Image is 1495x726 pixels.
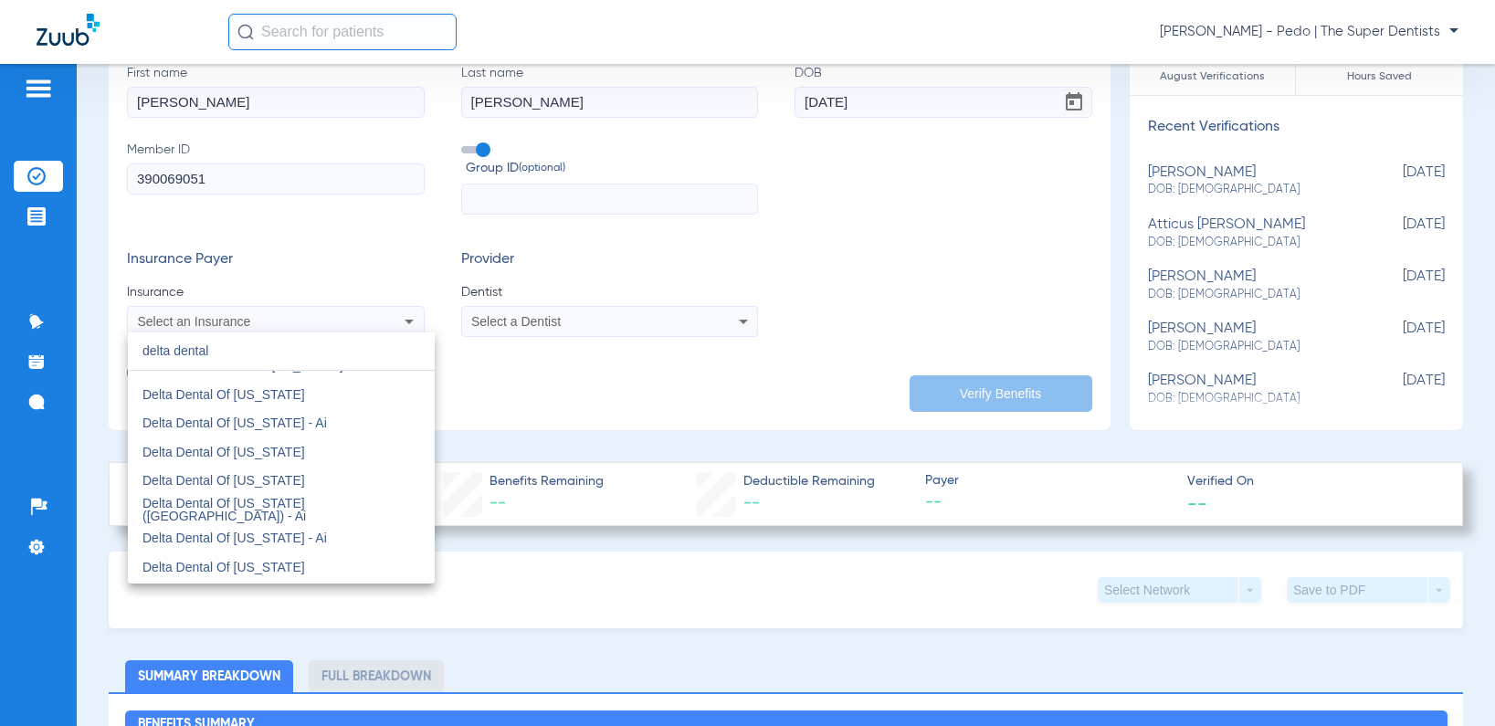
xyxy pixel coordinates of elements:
[142,445,305,459] span: Delta Dental Of [US_STATE]
[128,332,435,370] input: dropdown search
[142,387,305,402] span: Delta Dental Of [US_STATE]
[1404,638,1495,726] iframe: Chat Widget
[142,496,306,523] span: Delta Dental Of [US_STATE] ([GEOGRAPHIC_DATA]) - Ai
[142,560,305,574] span: Delta Dental Of [US_STATE]
[142,531,327,545] span: Delta Dental Of [US_STATE] - Ai
[142,416,327,430] span: Delta Dental Of [US_STATE] - Ai
[142,473,305,488] span: Delta Dental Of [US_STATE]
